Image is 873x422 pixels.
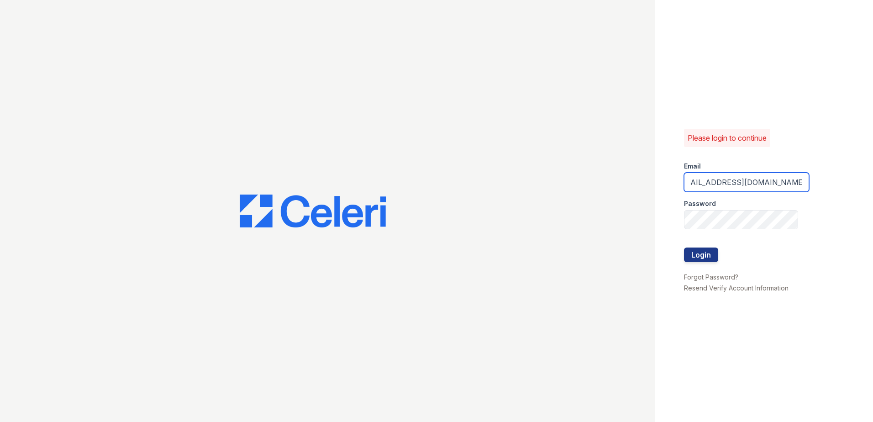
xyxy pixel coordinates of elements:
label: Password [684,199,716,208]
a: Resend Verify Account Information [684,284,789,292]
img: CE_Logo_Blue-a8612792a0a2168367f1c8372b55b34899dd931a85d93a1a3d3e32e68fde9ad4.png [240,195,386,227]
a: Forgot Password? [684,273,738,281]
button: Login [684,248,718,262]
label: Email [684,162,701,171]
p: Please login to continue [688,132,767,143]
